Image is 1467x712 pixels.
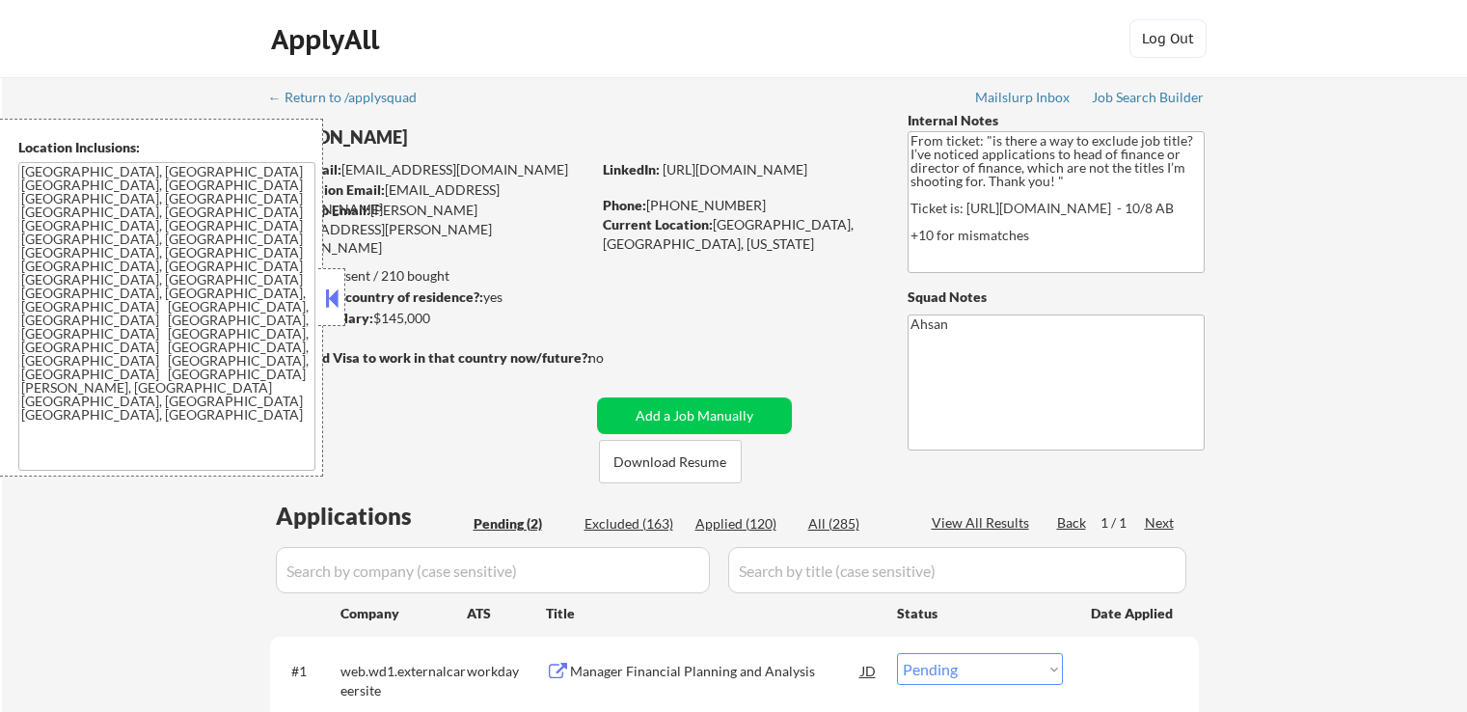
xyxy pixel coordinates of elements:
[603,197,646,213] strong: Phone:
[1057,513,1088,533] div: Back
[269,288,584,307] div: yes
[340,604,467,623] div: Company
[603,215,876,253] div: [GEOGRAPHIC_DATA], [GEOGRAPHIC_DATA], [US_STATE]
[270,349,591,366] strong: Will need Visa to work in that country now/future?:
[597,397,792,434] button: Add a Job Manually
[975,91,1072,104] div: Mailslurp Inbox
[695,514,792,534] div: Applied (120)
[271,160,590,179] div: [EMAIL_ADDRESS][DOMAIN_NAME]
[291,662,325,681] div: #1
[269,288,483,305] strong: Can work in country of residence?:
[1129,19,1207,58] button: Log Out
[570,662,861,681] div: Manager Financial Planning and Analysis
[1145,513,1176,533] div: Next
[808,514,905,534] div: All (285)
[1092,91,1205,104] div: Job Search Builder
[1100,513,1145,533] div: 1 / 1
[897,595,1063,630] div: Status
[269,309,590,328] div: $145,000
[908,111,1205,130] div: Internal Notes
[546,604,879,623] div: Title
[269,266,590,286] div: 120 sent / 210 bought
[663,161,807,178] a: [URL][DOMAIN_NAME]
[268,91,435,104] div: ← Return to /applysquad
[603,196,876,215] div: [PHONE_NUMBER]
[1091,604,1176,623] div: Date Applied
[474,514,570,534] div: Pending (2)
[908,288,1205,307] div: Squad Notes
[271,23,385,56] div: ApplyAll
[276,505,467,528] div: Applications
[467,662,546,681] div: workday
[467,604,546,623] div: ATS
[270,125,666,150] div: [PERSON_NAME]
[18,138,315,157] div: Location Inclusions:
[859,653,879,688] div: JD
[932,513,1035,533] div: View All Results
[271,180,590,218] div: [EMAIL_ADDRESS][DOMAIN_NAME]
[584,514,681,534] div: Excluded (163)
[728,547,1186,593] input: Search by title (case sensitive)
[270,201,590,258] div: [PERSON_NAME][EMAIL_ADDRESS][PERSON_NAME][DOMAIN_NAME]
[276,547,710,593] input: Search by company (case sensitive)
[340,662,467,699] div: web.wd1.externalcareersite
[268,90,435,109] a: ← Return to /applysquad
[603,161,660,178] strong: LinkedIn:
[603,216,713,233] strong: Current Location:
[975,90,1072,109] a: Mailslurp Inbox
[599,440,742,483] button: Download Resume
[1092,90,1205,109] a: Job Search Builder
[588,348,643,368] div: no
